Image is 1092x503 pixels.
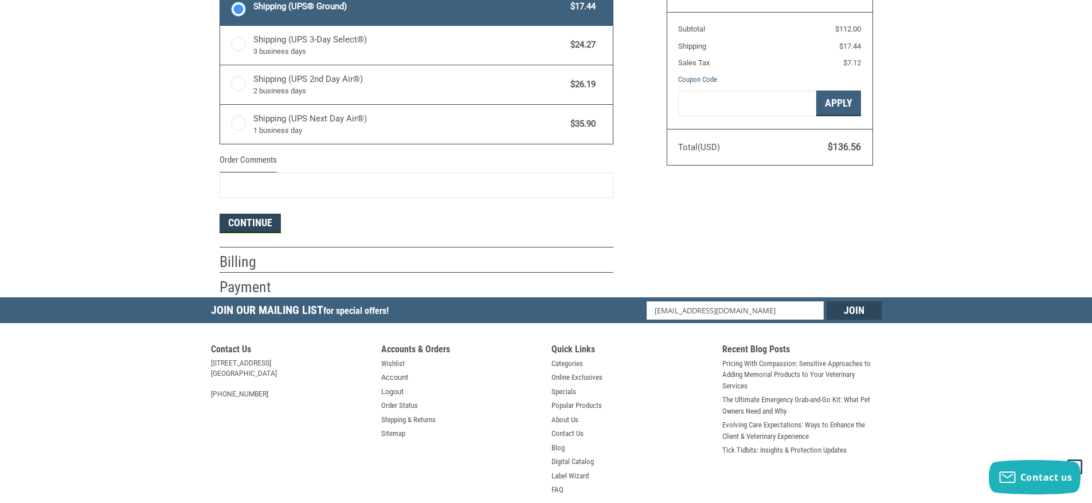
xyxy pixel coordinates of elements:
[211,297,394,327] h5: Join Our Mailing List
[551,456,594,467] a: Digital Catalog
[323,305,389,316] span: for special offers!
[678,91,816,116] input: Gift Certificate or Coupon Code
[722,394,882,416] a: The Ultimate Emergency Grab-and-Go Kit: What Pet Owners Need and Why
[220,253,287,272] h2: Billing
[211,344,370,358] h5: Contact Us
[722,344,882,358] h5: Recent Blog Posts
[220,214,281,233] button: Continue
[565,78,596,91] span: $26.19
[381,372,408,383] a: Account
[381,358,405,370] a: Wishlist
[253,46,565,57] span: 3 business days
[381,344,541,358] h5: Accounts & Orders
[843,58,861,67] span: $7.12
[381,400,418,411] a: Order Status
[253,125,565,136] span: 1 business day
[551,428,584,439] a: Contact Us
[678,25,705,33] span: Subtotal
[839,42,861,50] span: $17.44
[381,414,436,426] a: Shipping & Returns
[816,91,861,116] button: Apply
[220,278,287,297] h2: Payment
[551,470,589,482] a: Label Wizard
[551,414,578,426] a: About Us
[551,344,711,358] h5: Quick Links
[678,58,710,67] span: Sales Tax
[828,142,861,152] span: $136.56
[722,445,847,456] a: Tick Tidbits: Insights & Protection Updates
[253,112,565,136] span: Shipping (UPS Next Day Air®)
[381,386,404,398] a: Logout
[678,75,717,84] a: Coupon Code
[551,400,602,411] a: Popular Products
[989,460,1081,494] button: Contact us
[253,85,565,97] span: 2 business days
[1020,471,1073,484] span: Contact us
[565,117,596,131] span: $35.90
[835,25,861,33] span: $112.00
[551,372,602,383] a: Online Exclusives
[253,33,565,57] span: Shipping (UPS 3-Day Select®)
[722,419,882,442] a: Evolving Care Expectations: Ways to Enhance the Client & Veterinary Experience
[551,386,576,398] a: Specials
[551,358,583,370] a: Categories
[647,301,824,320] input: Email
[678,42,706,50] span: Shipping
[551,484,563,496] a: FAQ
[220,154,277,172] legend: Order Comments
[253,73,565,97] span: Shipping (UPS 2nd Day Air®)
[551,442,565,454] a: Blog
[722,358,882,392] a: Pricing With Compassion: Sensitive Approaches to Adding Memorial Products to Your Veterinary Serv...
[827,301,882,320] input: Join
[565,38,596,52] span: $24.27
[678,142,720,152] span: Total (USD)
[211,358,370,399] address: [STREET_ADDRESS] [GEOGRAPHIC_DATA] [PHONE_NUMBER]
[381,428,405,439] a: Sitemap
